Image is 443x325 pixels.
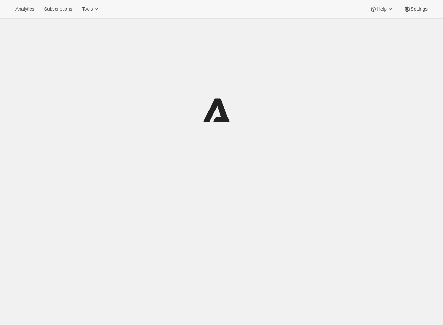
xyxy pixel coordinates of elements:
[40,4,76,14] button: Subscriptions
[399,4,432,14] button: Settings
[44,6,72,12] span: Subscriptions
[78,4,104,14] button: Tools
[82,6,93,12] span: Tools
[15,6,34,12] span: Analytics
[11,4,38,14] button: Analytics
[377,6,386,12] span: Help
[411,6,428,12] span: Settings
[366,4,398,14] button: Help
